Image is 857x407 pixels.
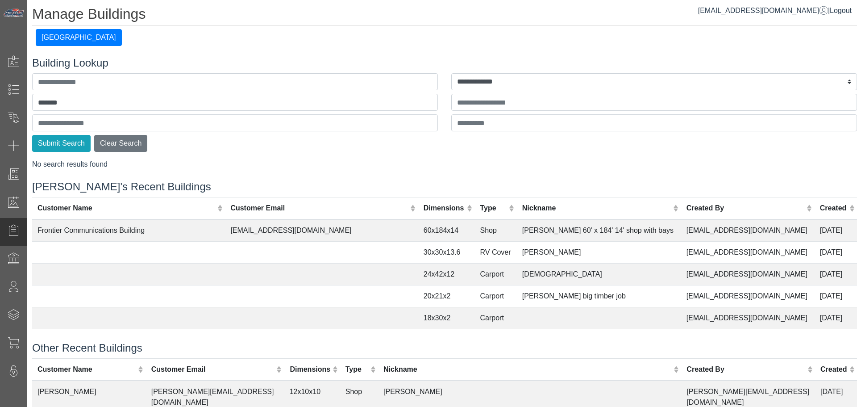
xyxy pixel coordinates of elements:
h4: Other Recent Buildings [32,342,857,355]
span: Logout [830,7,852,14]
div: Customer Email [230,203,408,214]
td: [DATE] [815,263,857,285]
td: RV Cover [475,329,517,351]
td: [EMAIL_ADDRESS][DOMAIN_NAME] [681,285,815,307]
img: Metals Direct Inc Logo [3,8,25,18]
button: [GEOGRAPHIC_DATA] [36,29,122,46]
td: Carport [475,307,517,329]
td: [PERSON_NAME] 60' x 184' 14' shop with bays [517,219,681,242]
div: Created By [686,364,805,375]
td: [PERSON_NAME] big timber job [517,285,681,307]
td: Carport [475,263,517,285]
td: [DEMOGRAPHIC_DATA] [517,263,681,285]
h1: Manage Buildings [32,5,857,25]
td: [DATE] [815,307,857,329]
td: [EMAIL_ADDRESS][DOMAIN_NAME] [681,307,815,329]
td: RV Cover [475,241,517,263]
td: [EMAIL_ADDRESS][DOMAIN_NAME] [681,241,815,263]
td: [EMAIL_ADDRESS][DOMAIN_NAME] [681,263,815,285]
div: Created [820,364,847,375]
div: Type [480,203,507,214]
td: [EMAIL_ADDRESS][DOMAIN_NAME] [681,219,815,242]
button: Clear Search [94,135,147,152]
a: [EMAIL_ADDRESS][DOMAIN_NAME] [698,7,828,14]
div: Created [820,203,847,214]
td: [EMAIL_ADDRESS][DOMAIN_NAME] [225,219,418,242]
h4: [PERSON_NAME]'s Recent Buildings [32,180,857,193]
div: Dimensions [424,203,465,214]
td: Carport [475,285,517,307]
button: Submit Search [32,135,91,152]
h4: Building Lookup [32,57,857,70]
td: 30x30x13.6 [418,241,475,263]
td: 60x184x14 [418,219,475,242]
td: [DATE] [815,285,857,307]
td: [EMAIL_ADDRESS][DOMAIN_NAME] [681,329,815,351]
div: Created By [686,203,805,214]
td: [DATE] [815,219,857,242]
td: Frontier Communications Building [32,219,225,242]
a: [GEOGRAPHIC_DATA] [36,34,122,41]
td: [PERSON_NAME] [517,241,681,263]
div: Customer Email [151,364,275,375]
td: 24x42x12 [418,263,475,285]
div: Type [345,364,368,375]
div: Nickname [522,203,671,214]
td: 85x42x18 [418,329,475,351]
td: 18x30x2 [418,307,475,329]
div: Nickname [383,364,671,375]
td: Shop [475,219,517,242]
td: [DATE] [815,241,857,263]
td: 20x21x2 [418,285,475,307]
div: Customer Name [37,364,136,375]
div: No search results found [32,159,857,170]
div: | [698,5,852,16]
div: Customer Name [37,203,215,214]
td: [PERSON_NAME] [517,329,681,351]
td: [DATE] [815,329,857,351]
div: Dimensions [290,364,330,375]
